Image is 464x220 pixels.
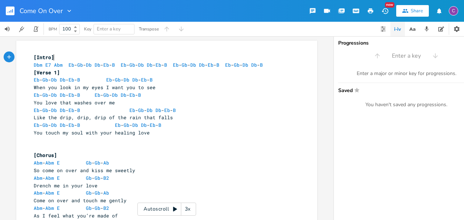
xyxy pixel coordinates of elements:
span: Come on over and touch me gently [34,197,127,204]
span: Gb [95,190,100,196]
span: - - - - - - - - [34,92,147,98]
span: - - - - - - - - [34,122,164,128]
span: Db [60,122,66,128]
span: - - - - - - - - [34,76,156,83]
span: Gb [86,159,92,166]
span: B [164,62,167,68]
span: Db [156,107,161,113]
span: Eb [164,107,170,113]
span: Gb [129,62,135,68]
span: Db [147,107,153,113]
span: Enter a key [97,26,121,32]
span: Db [51,122,57,128]
span: - - - - - - - - [34,107,179,113]
span: B [77,92,80,98]
span: Abm [34,205,42,211]
span: Eb [225,62,231,68]
span: You touch my soul with your healing love [34,129,150,136]
span: Db [251,62,257,68]
span: Gb [77,62,83,68]
span: [Verse 1] [34,69,60,76]
span: Gb [86,190,92,196]
span: B [260,62,263,68]
div: BPM [49,27,57,31]
span: Abm [34,159,42,166]
span: B [77,122,80,128]
span: Abm [54,62,63,68]
span: Gb [95,205,100,211]
span: Eb [115,122,121,128]
div: Autoscroll [137,203,196,216]
span: Gb [42,92,48,98]
span: Db [86,62,92,68]
span: - - - - - - - - - - - - - - - [34,62,266,68]
span: Db [190,62,196,68]
span: Db [60,76,66,83]
span: E [57,190,60,196]
span: E [57,175,60,181]
button: Share [396,5,429,17]
span: Db [124,76,129,83]
span: Eb [34,76,40,83]
span: Abm [34,190,42,196]
span: - - - [34,205,112,211]
div: 3x [181,203,194,216]
span: [Chorus] [34,152,57,158]
div: celticrain777 [449,6,458,16]
span: - - - [34,190,109,196]
span: Abm [45,159,54,166]
span: Eb [69,62,74,68]
span: Db [147,62,153,68]
span: Drench me in your love [34,182,98,189]
span: Gb [138,107,144,113]
span: Like the drip, drip, drip of the rain that falls [34,114,173,121]
span: You love that washes over me [34,99,115,106]
span: Gb [86,205,92,211]
div: Share [411,8,423,14]
span: Gb [124,122,129,128]
span: E [57,205,60,211]
span: B2 [103,205,109,211]
span: B [138,92,141,98]
span: E [57,159,60,166]
span: Db [51,92,57,98]
span: [Intro] [34,54,54,61]
span: Gb [42,122,48,128]
span: Eb [34,107,40,113]
span: Abm [45,175,54,181]
span: Gb [234,62,240,68]
span: B2 [103,175,109,181]
span: Gb [42,76,48,83]
span: Eb [156,62,161,68]
span: B [112,62,115,68]
span: Db [132,76,138,83]
span: B [77,76,80,83]
span: Db [51,76,57,83]
span: Db [60,107,66,113]
span: Abm [45,205,54,211]
span: B [216,62,219,68]
span: Db [132,122,138,128]
div: Key [84,27,91,31]
button: New [378,4,392,17]
span: Db [60,92,66,98]
span: Eb [69,107,74,113]
div: New [385,2,394,8]
span: Db [112,92,118,98]
span: Come On Over [20,8,63,14]
span: Gb [95,159,100,166]
span: Ab [103,159,109,166]
span: Eb [121,62,127,68]
span: Eb [150,122,156,128]
span: Eb [34,122,40,128]
span: Db [243,62,248,68]
span: Gb [115,76,121,83]
span: B [150,76,153,83]
span: Enter a key [392,52,421,60]
span: Db [138,62,144,68]
span: Eb [69,122,74,128]
span: Eb [129,92,135,98]
span: Gb [95,175,100,181]
span: Db [95,62,100,68]
span: E7 [45,62,51,68]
